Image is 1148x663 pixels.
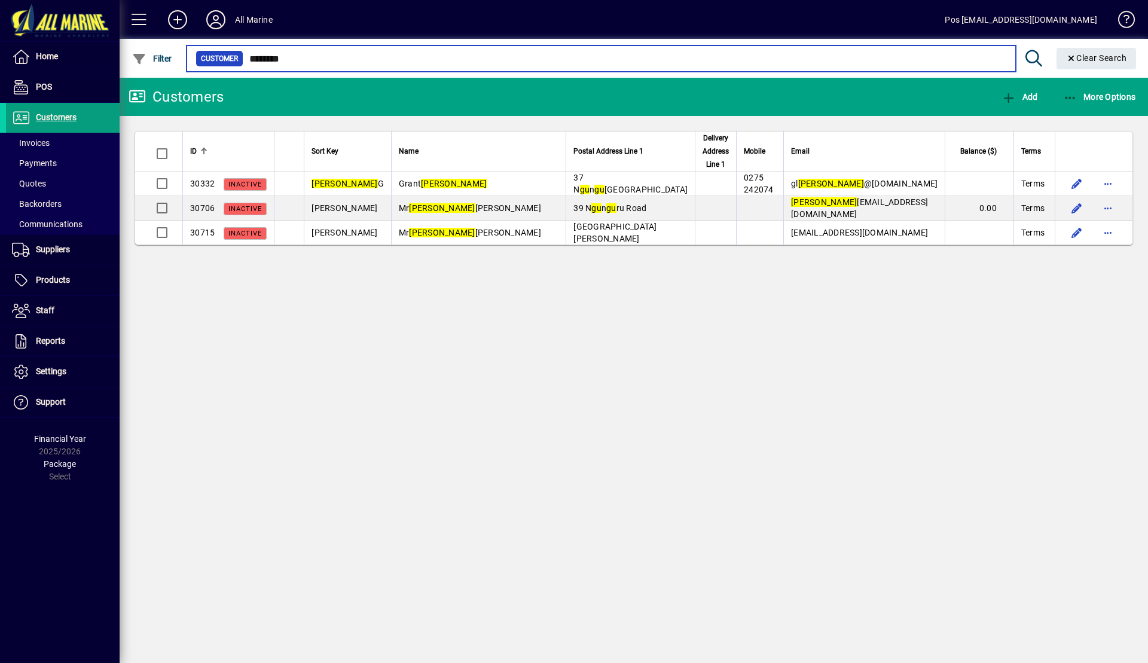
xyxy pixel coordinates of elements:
[1066,53,1127,63] span: Clear Search
[158,9,197,30] button: Add
[6,72,120,102] a: POS
[6,214,120,234] a: Communications
[1021,178,1045,190] span: Terms
[1021,145,1041,158] span: Terms
[36,366,66,376] span: Settings
[6,173,120,194] a: Quotes
[228,181,262,188] span: Inactive
[1063,92,1136,102] span: More Options
[573,173,688,194] span: 37 N n [GEOGRAPHIC_DATA]
[12,138,50,148] span: Invoices
[44,459,76,469] span: Package
[952,145,1007,158] div: Balance ($)
[312,179,384,188] span: G
[36,397,66,407] span: Support
[228,230,262,237] span: Inactive
[960,145,997,158] span: Balance ($)
[594,185,604,194] em: gu
[744,145,765,158] span: Mobile
[399,145,419,158] span: Name
[421,179,487,188] em: [PERSON_NAME]
[312,145,338,158] span: Sort Key
[312,179,377,188] em: [PERSON_NAME]
[399,179,487,188] span: Grant
[312,228,377,237] span: [PERSON_NAME]
[36,336,65,346] span: Reports
[190,145,197,158] span: ID
[1060,86,1139,108] button: More Options
[190,203,215,213] span: 30706
[399,145,559,158] div: Name
[1067,223,1086,242] button: Edit
[190,145,267,158] div: ID
[744,145,776,158] div: Mobile
[744,173,774,194] span: 0275 242074
[36,112,77,122] span: Customers
[1098,198,1118,218] button: More options
[703,132,729,171] span: Delivery Address Line 1
[6,326,120,356] a: Reports
[129,48,175,69] button: Filter
[6,357,120,387] a: Settings
[409,228,475,237] em: [PERSON_NAME]
[791,197,928,219] span: [EMAIL_ADDRESS][DOMAIN_NAME]
[945,196,1013,221] td: 0.00
[312,203,377,213] span: [PERSON_NAME]
[6,42,120,72] a: Home
[36,51,58,61] span: Home
[945,10,1097,29] div: Pos [EMAIL_ADDRESS][DOMAIN_NAME]
[573,222,657,243] span: [GEOGRAPHIC_DATA][PERSON_NAME]
[1021,202,1045,214] span: Terms
[129,87,224,106] div: Customers
[791,145,810,158] span: Email
[1021,227,1045,239] span: Terms
[36,305,54,315] span: Staff
[791,197,857,207] em: [PERSON_NAME]
[6,387,120,417] a: Support
[798,179,864,188] em: [PERSON_NAME]
[197,9,235,30] button: Profile
[1057,48,1137,69] button: Clear
[573,145,643,158] span: Postal Address Line 1
[1002,92,1037,102] span: Add
[999,86,1040,108] button: Add
[6,133,120,153] a: Invoices
[235,10,273,29] div: All Marine
[791,145,938,158] div: Email
[36,245,70,254] span: Suppliers
[1067,198,1086,218] button: Edit
[36,275,70,285] span: Products
[6,153,120,173] a: Payments
[36,82,52,91] span: POS
[132,54,172,63] span: Filter
[573,203,646,213] span: 39 N n ru Road
[580,185,590,194] em: gu
[606,203,616,213] em: gu
[6,235,120,265] a: Suppliers
[409,203,475,213] em: [PERSON_NAME]
[12,199,62,209] span: Backorders
[228,205,262,213] span: Inactive
[6,265,120,295] a: Products
[399,228,541,237] span: Mr [PERSON_NAME]
[12,219,83,229] span: Communications
[1067,174,1086,193] button: Edit
[1098,174,1118,193] button: More options
[12,179,46,188] span: Quotes
[591,203,602,213] em: gu
[12,158,57,168] span: Payments
[791,228,928,237] span: [EMAIL_ADDRESS][DOMAIN_NAME]
[399,203,541,213] span: Mr [PERSON_NAME]
[201,53,238,65] span: Customer
[1098,223,1118,242] button: More options
[190,228,215,237] span: 30715
[1109,2,1133,41] a: Knowledge Base
[190,179,215,188] span: 30332
[791,179,938,188] span: gl @[DOMAIN_NAME]
[6,194,120,214] a: Backorders
[34,434,86,444] span: Financial Year
[6,296,120,326] a: Staff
